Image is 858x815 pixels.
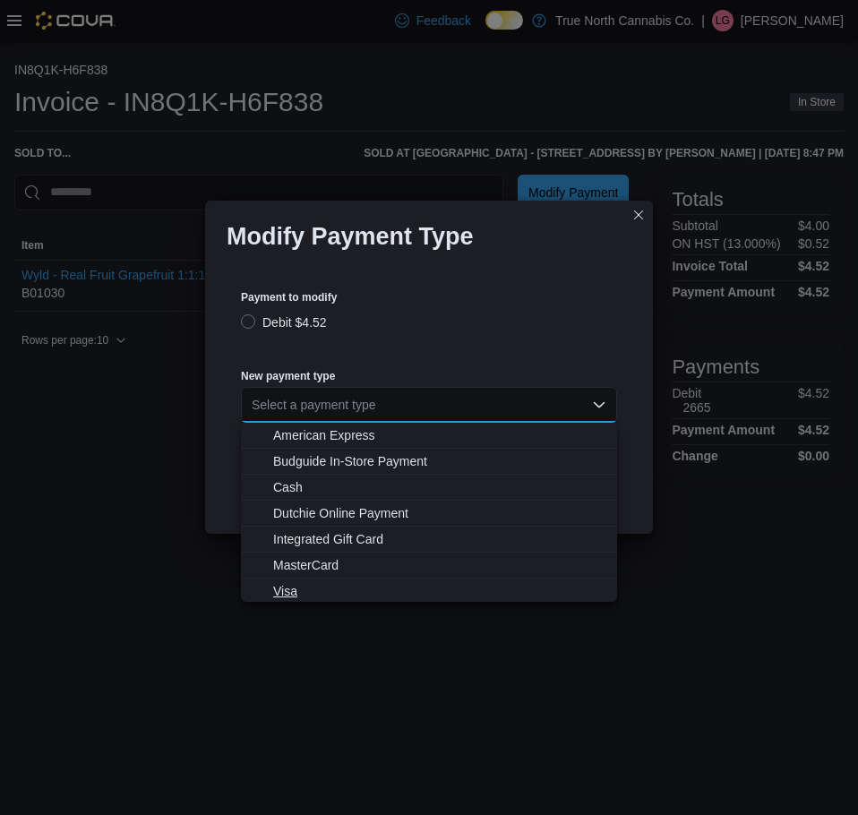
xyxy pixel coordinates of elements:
[241,369,335,383] label: New payment type
[241,312,327,333] label: Debit $4.52
[273,478,606,496] span: Cash
[273,426,606,444] span: American Express
[241,579,617,605] button: Visa
[241,449,617,475] button: Budguide In-Store Payment
[273,530,606,548] span: Integrated Gift Card
[273,556,606,574] span: MasterCard
[227,222,474,251] h1: Modify Payment Type
[273,452,606,470] span: Budguide In-Store Payment
[241,475,617,501] button: Cash
[241,501,617,527] button: Dutchie Online Payment
[273,582,606,600] span: Visa
[241,290,337,305] label: Payment to modify
[241,423,617,449] button: American Express
[241,527,617,553] button: Integrated Gift Card
[241,423,617,605] div: Choose from the following options
[592,398,606,412] button: Close list of options
[241,553,617,579] button: MasterCard
[252,394,253,416] input: Accessible screen reader label
[273,504,606,522] span: Dutchie Online Payment
[628,204,649,226] button: Closes this modal window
